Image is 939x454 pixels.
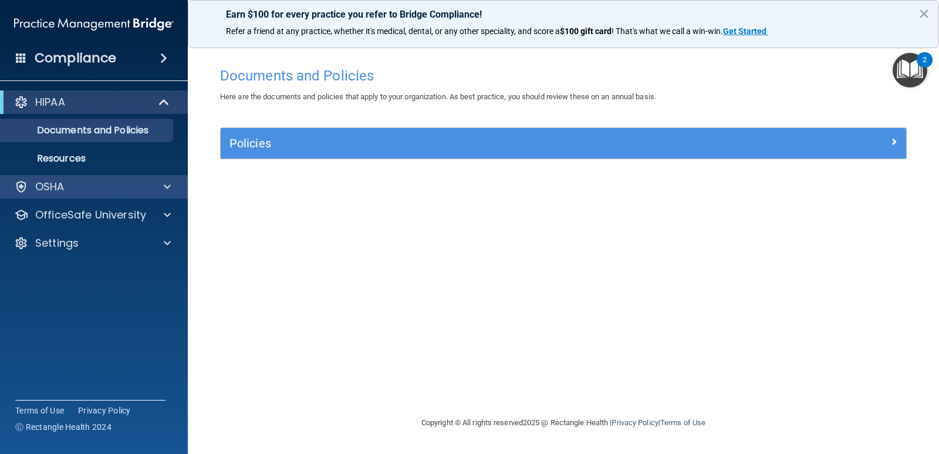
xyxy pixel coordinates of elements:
[15,405,64,416] a: Terms of Use
[14,236,171,250] a: Settings
[14,180,171,194] a: OSHA
[612,418,658,427] a: Privacy Policy
[560,26,612,36] strong: $100 gift card
[35,208,146,222] p: OfficeSafe University
[35,180,65,194] p: OSHA
[220,68,907,83] h4: Documents and Policies
[923,60,927,75] div: 2
[8,125,168,136] p: Documents and Policies
[612,26,723,36] span: ! That's what we call a win-win.
[14,95,170,109] a: HIPAA
[723,26,766,36] strong: Get Started
[723,26,768,36] a: Get Started
[660,418,705,427] a: Terms of Use
[220,92,656,101] span: Here are the documents and policies that apply to your organization. As best practice, you should...
[14,12,174,36] img: PMB logo
[78,405,131,416] a: Privacy Policy
[349,404,778,442] div: Copyright © All rights reserved 2025 @ Rectangle Health | |
[15,421,112,433] span: Ⓒ Rectangle Health 2024
[226,26,560,36] span: Refer a friend at any practice, whether it's medical, dental, or any other speciality, and score a
[229,134,897,153] a: Policies
[8,153,168,164] p: Resources
[35,236,79,250] p: Settings
[893,53,927,88] button: Open Resource Center, 2 new notifications
[35,50,116,66] h4: Compliance
[14,208,171,222] a: OfficeSafe University
[918,4,930,23] button: Close
[35,95,65,109] p: HIPAA
[229,137,726,150] h5: Policies
[226,9,901,20] p: Earn $100 for every practice you refer to Bridge Compliance!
